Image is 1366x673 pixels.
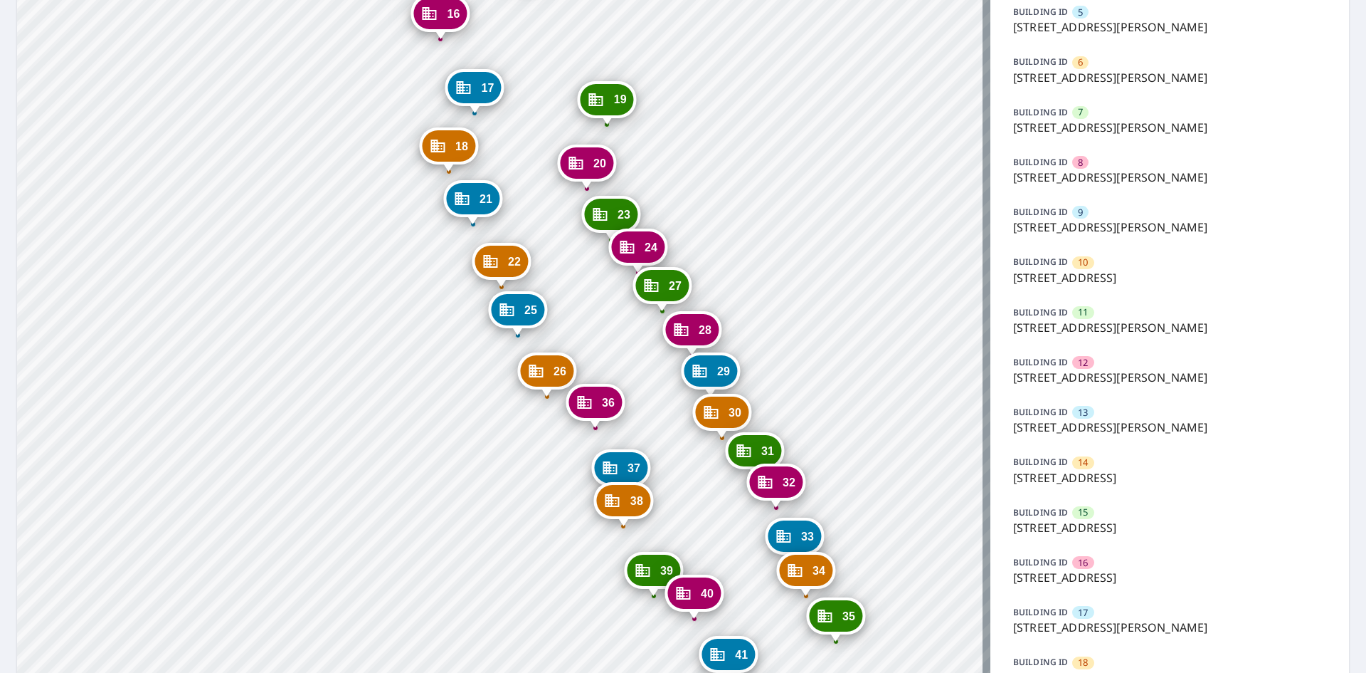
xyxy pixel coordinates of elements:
p: BUILDING ID [1013,306,1068,318]
div: Dropped pin, building 21, Commercial property, 147 Sandrala Dr Reynoldsburg, OH 43068 [443,180,502,224]
span: 18 [1078,656,1088,669]
span: 8 [1078,156,1083,169]
div: Dropped pin, building 23, Commercial property, 156 Sandrala Dr Reynoldsburg, OH 43068 [581,196,640,240]
div: Dropped pin, building 38, Commercial property, 203 Sandrala Dr Reynoldsburg, OH 43068 [594,482,653,526]
span: 17 [1078,606,1088,620]
p: [STREET_ADDRESS][PERSON_NAME] [1013,119,1326,136]
div: Dropped pin, building 18, Commercial property, 139 Sandrala Dr Reynoldsburg, OH 43068 [419,127,478,172]
span: 18 [455,141,468,152]
p: BUILDING ID [1013,506,1068,518]
p: [STREET_ADDRESS][PERSON_NAME] [1013,219,1326,236]
div: Dropped pin, building 29, Commercial property, 196 Bixham Dr Reynoldsburg, OH 43068 [681,353,740,397]
p: [STREET_ADDRESS][PERSON_NAME] [1013,69,1326,86]
p: [STREET_ADDRESS] [1013,269,1326,286]
p: BUILDING ID [1013,56,1068,68]
span: 15 [1078,506,1088,519]
p: BUILDING ID [1013,6,1068,18]
span: 17 [482,83,494,93]
p: BUILDING ID [1013,156,1068,168]
span: 10 [1078,256,1088,269]
p: BUILDING ID [1013,206,1068,218]
span: 11 [1078,306,1088,319]
span: 26 [554,366,566,377]
p: BUILDING ID [1013,456,1068,468]
div: Dropped pin, building 27, Commercial property, 172 Bixham Dr Reynoldsburg, OH 43068 [632,267,692,311]
span: 33 [801,531,814,542]
span: 25 [524,305,537,315]
span: 24 [645,242,657,253]
div: Dropped pin, building 22, Commercial property, 155 Sandrala Dr Reynoldsburg, OH 43068 [472,243,531,287]
div: Dropped pin, building 30, Commercial property, 196 Sandrala Dr Reynoldsburg, OH 43068 [692,394,751,438]
span: 40 [701,588,714,599]
div: Dropped pin, building 20, Commercial property, 148 Sandrala Dr Reynoldsburg, OH 43068 [557,145,616,189]
p: BUILDING ID [1013,406,1068,418]
div: Dropped pin, building 33, Commercial property, 220 Sandrala Dr Reynoldsburg, OH 43068 [765,518,824,562]
span: 37 [628,463,640,474]
span: 12 [1078,356,1088,370]
p: BUILDING ID [1013,356,1068,368]
span: 21 [480,194,492,204]
div: Dropped pin, building 37, Commercial property, 195 Sandrala Dr Reynoldsburg, OH 43068 [591,449,650,494]
p: BUILDING ID [1013,606,1068,618]
p: [STREET_ADDRESS] [1013,469,1326,486]
span: 28 [699,325,711,335]
p: [STREET_ADDRESS][PERSON_NAME] [1013,319,1326,336]
p: [STREET_ADDRESS][PERSON_NAME] [1013,369,1326,386]
span: 14 [1078,456,1088,469]
div: Dropped pin, building 31, Commercial property, 204 Sandrala Dr Reynoldsburg, OH 43068 [725,432,784,476]
span: 16 [1078,556,1088,570]
div: Dropped pin, building 17, Commercial property, 131 Sandrala Dr Reynoldsburg, OH 43068 [445,69,504,113]
p: BUILDING ID [1013,106,1068,118]
span: 20 [593,158,606,169]
span: 38 [630,496,643,506]
span: 27 [669,281,682,291]
div: Dropped pin, building 26, Commercial property, 171 Sandrala Dr Reynoldsburg, OH 43068 [517,353,576,397]
span: 7 [1078,105,1083,119]
span: 19 [614,94,627,105]
span: 29 [717,366,730,377]
p: BUILDING ID [1013,556,1068,568]
span: 22 [508,256,521,267]
div: Dropped pin, building 36, Commercial property, 179 Sandrala Dr Reynoldsburg, OH 43068 [566,384,625,428]
span: 13 [1078,406,1088,419]
p: BUILDING ID [1013,256,1068,268]
p: [STREET_ADDRESS] [1013,519,1326,536]
div: Dropped pin, building 24, Commercial property, 164 Sandrala Dr Reynoldsburg, OH 43068 [608,229,667,273]
span: 39 [660,565,673,576]
span: 9 [1078,206,1083,219]
span: 35 [842,611,855,622]
span: 5 [1078,6,1083,19]
div: Dropped pin, building 35, Commercial property, 236 Sandrala Dr Reynoldsburg, OH 43068 [806,598,865,642]
span: 16 [448,9,460,19]
div: Dropped pin, building 25, Commercial property, 163 Sandrala Dr Reynoldsburg, OH 43068 [488,291,547,335]
div: Dropped pin, building 28, Commercial property, 180 Sandrala Dr Reynoldsburg, OH 43068 [662,311,721,355]
span: 32 [783,477,795,488]
div: Dropped pin, building 40, Commercial property, 219 Sandrala Dr Reynoldsburg, OH 43068 [665,575,724,619]
span: 34 [812,565,825,576]
span: 31 [761,446,774,457]
span: 30 [729,407,741,418]
span: 36 [602,397,615,408]
span: 6 [1078,56,1083,69]
p: [STREET_ADDRESS][PERSON_NAME] [1013,419,1326,436]
p: [STREET_ADDRESS] [1013,569,1326,586]
p: BUILDING ID [1013,656,1068,668]
p: [STREET_ADDRESS][PERSON_NAME] [1013,619,1326,636]
p: [STREET_ADDRESS][PERSON_NAME] [1013,19,1326,36]
div: Dropped pin, building 19, Commercial property, 7351 Teesdale Dr Reynoldsburg, OH 43068 [578,81,637,125]
div: Dropped pin, building 32, Commercial property, 212 Bixham Dr Reynoldsburg, OH 43068 [746,464,805,508]
span: 23 [618,209,630,220]
span: 41 [735,649,748,660]
p: [STREET_ADDRESS][PERSON_NAME] [1013,169,1326,186]
div: Dropped pin, building 34, Commercial property, 228 Sandrala Dr Reynoldsburg, OH 43068 [776,552,835,596]
div: Dropped pin, building 39, Commercial property, 211 Sandrala Dr Reynoldsburg, OH 43068 [624,552,683,596]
